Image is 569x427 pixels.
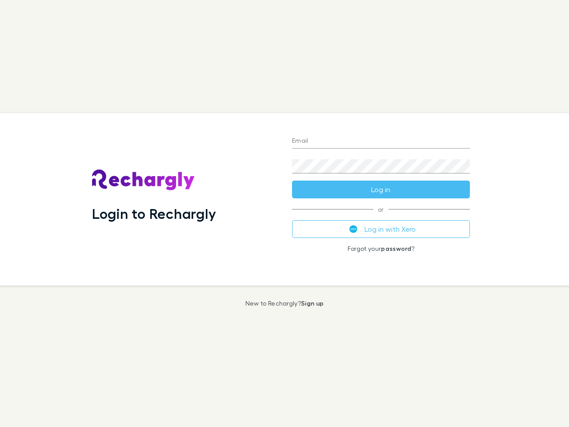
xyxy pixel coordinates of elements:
a: password [381,245,411,252]
p: Forgot your ? [292,245,470,252]
button: Log in with Xero [292,220,470,238]
button: Log in [292,181,470,198]
h1: Login to Rechargly [92,205,216,222]
a: Sign up [301,299,324,307]
img: Rechargly's Logo [92,169,195,191]
p: New to Rechargly? [245,300,324,307]
img: Xero's logo [349,225,357,233]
